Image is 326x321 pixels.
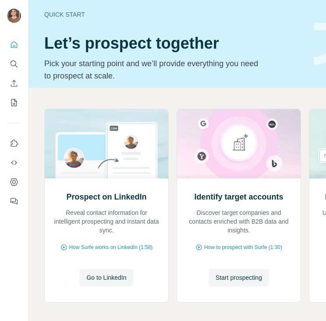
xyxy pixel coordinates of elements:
[7,155,21,171] button: Use Surfe API
[7,75,21,91] button: Enrich CSV
[7,37,21,53] button: Quick start
[44,35,303,52] h1: Let’s prospect together
[7,174,21,190] button: Dashboard
[194,191,283,203] h2: Identify target accounts
[86,273,126,282] span: Go to LinkedIn
[79,269,133,286] button: Go to LinkedIn
[53,208,159,235] p: Reveal contact information for intelligent prospecting and instant data sync.
[7,136,21,151] button: Use Surfe on LinkedIn
[7,193,21,209] button: Feedback
[7,95,21,111] button: My lists
[216,273,262,282] span: Start prospecting
[7,9,21,23] img: Avatar
[69,243,153,251] span: How Surfe works on LinkedIn (1:58)
[44,57,264,82] p: Pick your starting point and we’ll provide everything you need to prospect at scale.
[204,243,282,251] span: How to prospect with Surfe (1:30)
[186,208,292,235] p: Discover target companies and contacts enriched with B2B data and insights.
[44,10,303,19] div: Quick start
[7,56,21,72] button: Search
[66,191,146,203] h2: Prospect on LinkedIn
[209,269,269,286] button: Start prospecting
[44,109,169,178] img: Prospect on LinkedIn
[177,109,301,178] img: Identify target accounts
